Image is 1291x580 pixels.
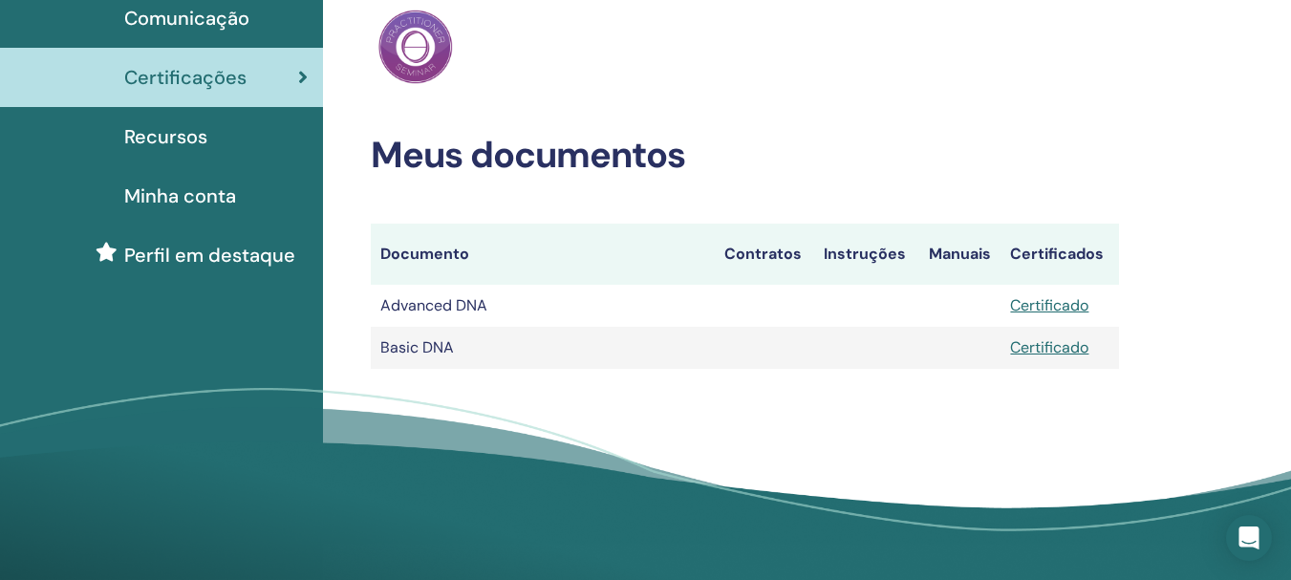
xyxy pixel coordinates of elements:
h2: Meus documentos [371,134,1119,178]
span: Minha conta [124,182,236,210]
th: Manuais [919,224,1001,285]
span: Recursos [124,122,207,151]
th: Certificados [1001,224,1119,285]
img: Practitioner [378,10,453,84]
td: Advanced DNA [371,285,715,327]
span: Comunicação [124,4,249,32]
th: Contratos [715,224,814,285]
a: Certificado [1010,337,1088,357]
td: Basic DNA [371,327,715,369]
a: Certificado [1010,295,1088,315]
div: Open Intercom Messenger [1226,515,1272,561]
span: Perfil em destaque [124,241,295,269]
span: Certificações [124,63,247,92]
th: Documento [371,224,715,285]
th: Instruções [814,224,919,285]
